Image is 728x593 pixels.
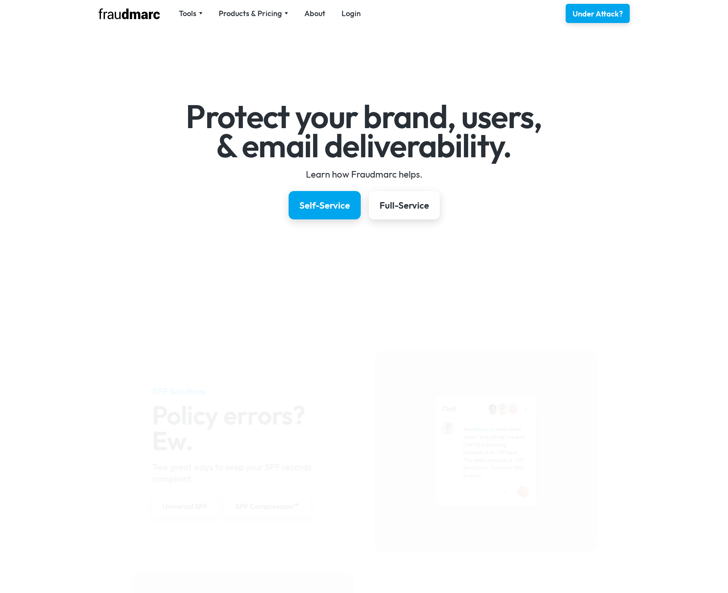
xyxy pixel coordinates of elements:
[152,495,218,517] a: Universal SPF
[342,8,361,19] a: Login
[162,501,207,512] div: Universal SPF
[573,8,623,19] div: Under Attack?
[152,402,333,453] h3: Policy errors? Ew.
[289,191,361,219] a: Self-Service
[304,8,325,19] a: About
[442,404,456,414] div: Chat
[225,495,310,517] a: SPF Compression℠
[219,8,282,19] div: Products & Pricing
[472,426,488,432] strong: @team
[219,8,288,19] div: Products & Pricing
[463,425,526,479] div: Hey , is email down again? Everything I've sent [DATE] is bouncing because of an SPF issue. The e...
[235,501,300,512] div: SPF Compression℠
[502,489,508,497] div: •••
[566,4,630,23] a: Under Attack?
[179,8,196,19] div: Tools
[179,8,203,19] div: Tools
[369,191,440,219] a: Full-Service
[152,385,333,397] h5: SPF Solutions
[141,168,587,180] div: Learn how Fraudmarc helps.
[380,199,429,211] div: Full-Service
[152,461,333,484] div: Two great ways to keep your SPF records compliant.
[299,199,350,211] div: Self-Service
[141,102,587,160] h1: Protect your brand, users, & email deliverability.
